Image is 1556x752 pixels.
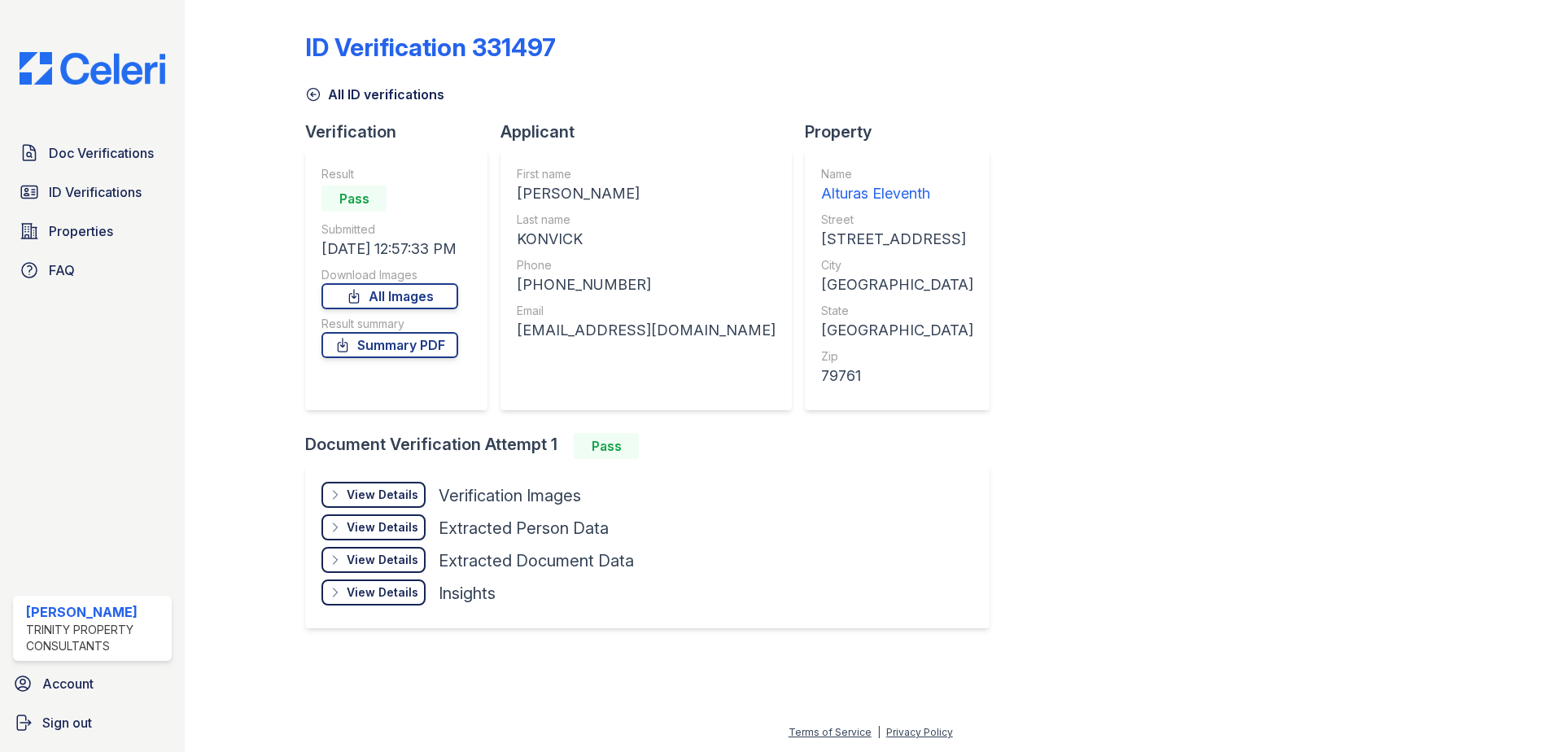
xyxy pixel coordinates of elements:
span: ID Verifications [49,182,142,202]
div: Street [821,212,973,228]
div: [EMAIL_ADDRESS][DOMAIN_NAME] [517,319,776,342]
div: [PERSON_NAME] [26,602,165,622]
div: View Details [347,584,418,601]
span: Sign out [42,713,92,732]
div: State [821,303,973,319]
div: [PERSON_NAME] [517,182,776,205]
div: View Details [347,519,418,536]
a: FAQ [13,254,172,286]
div: First name [517,166,776,182]
img: CE_Logo_Blue-a8612792a0a2168367f1c8372b55b34899dd931a85d93a1a3d3e32e68fde9ad4.png [7,52,178,85]
a: Doc Verifications [13,137,172,169]
a: Privacy Policy [886,726,953,738]
div: Email [517,303,776,319]
div: Result summary [321,316,458,332]
div: View Details [347,552,418,568]
div: Name [821,166,973,182]
a: Account [7,667,178,700]
div: Pass [321,186,387,212]
div: [GEOGRAPHIC_DATA] [821,273,973,296]
div: Applicant [500,120,805,143]
div: Pass [574,433,639,459]
a: Name Alturas Eleventh [821,166,973,205]
div: | [877,726,881,738]
div: [STREET_ADDRESS] [821,228,973,251]
div: Zip [821,348,973,365]
a: Summary PDF [321,332,458,358]
div: [PHONE_NUMBER] [517,273,776,296]
div: [GEOGRAPHIC_DATA] [821,319,973,342]
a: Properties [13,215,172,247]
div: Extracted Document Data [439,549,634,572]
a: Sign out [7,706,178,739]
span: Account [42,674,94,693]
div: Verification Images [439,484,581,507]
a: All Images [321,283,458,309]
div: Insights [439,582,496,605]
div: Verification [305,120,500,143]
span: Properties [49,221,113,241]
span: FAQ [49,260,75,280]
div: [DATE] 12:57:33 PM [321,238,458,260]
div: Property [805,120,1003,143]
a: All ID verifications [305,85,444,104]
div: KONVICK [517,228,776,251]
div: Submitted [321,221,458,238]
span: Doc Verifications [49,143,154,163]
div: Document Verification Attempt 1 [305,433,1003,459]
div: City [821,257,973,273]
div: Last name [517,212,776,228]
div: Phone [517,257,776,273]
div: Alturas Eleventh [821,182,973,205]
a: Terms of Service [789,726,872,738]
div: ID Verification 331497 [305,33,556,62]
div: Result [321,166,458,182]
div: Trinity Property Consultants [26,622,165,654]
div: 79761 [821,365,973,387]
div: Extracted Person Data [439,517,609,540]
div: View Details [347,487,418,503]
div: Download Images [321,267,458,283]
a: ID Verifications [13,176,172,208]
